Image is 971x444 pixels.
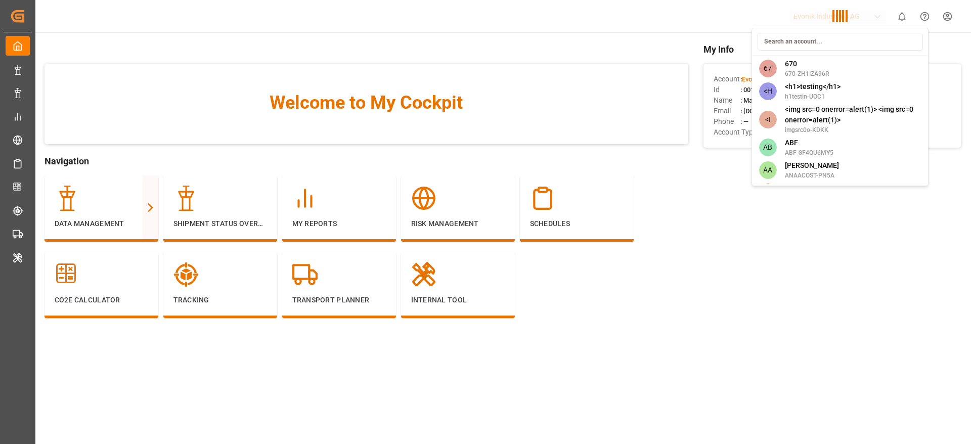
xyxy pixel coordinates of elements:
[703,42,961,56] span: My Info
[740,107,899,115] span: : [DOMAIN_NAME][EMAIL_ADDRESS][DOMAIN_NAME]
[913,5,936,28] button: Help Center
[411,295,505,305] p: Internal Tool
[891,5,913,28] button: show 0 new notifications
[55,295,148,305] p: CO2e Calculator
[45,154,688,168] span: Navigation
[65,89,668,116] span: Welcome to My Cockpit
[740,118,748,125] span: : —
[758,33,923,51] input: Search an account...
[173,295,267,305] p: Tracking
[292,218,386,229] p: My Reports
[411,218,505,229] p: Risk Management
[714,106,740,116] span: Email
[292,295,386,305] p: Transport Planner
[55,218,148,229] p: Data Management
[742,75,802,83] span: Evonik Industries AG
[714,116,740,127] span: Phone
[714,127,757,138] span: Account Type
[714,95,740,106] span: Name
[714,74,740,84] span: Account
[740,97,774,104] span: : Madhu T V
[740,86,807,94] span: : 0011t000013eqN2AAI
[173,218,267,229] p: Shipment Status Overview
[714,84,740,95] span: Id
[530,218,624,229] p: Schedules
[740,75,802,83] span: :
